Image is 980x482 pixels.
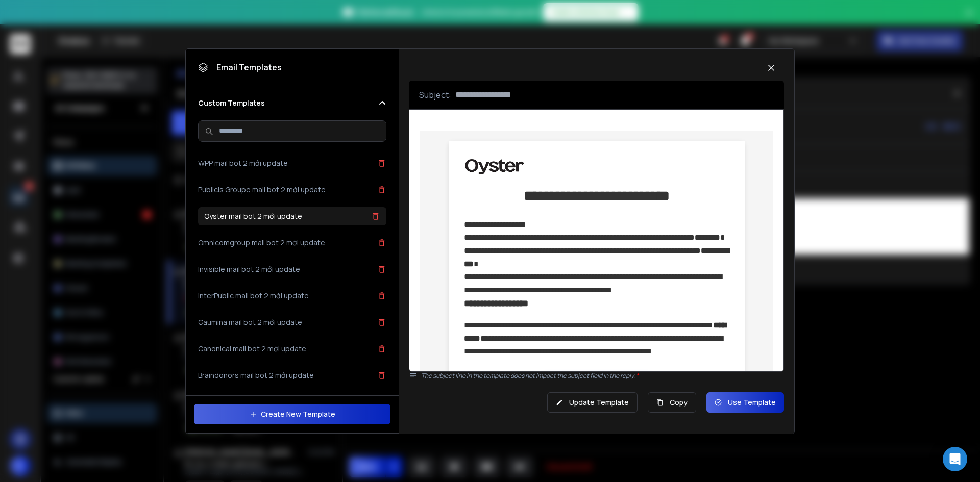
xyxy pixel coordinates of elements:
[547,392,638,413] button: Update Template
[706,392,784,413] button: Use Template
[419,89,451,101] p: Subject:
[194,404,390,424] button: Create New Template
[620,371,639,380] span: reply.
[648,392,696,413] button: Copy
[943,447,967,471] div: Open Intercom Messenger
[421,372,784,380] p: The subject line in the template does not impact the subject field in the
